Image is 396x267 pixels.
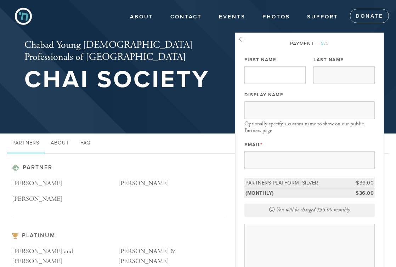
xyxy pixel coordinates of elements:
span: This field is required. [260,142,263,148]
a: Contact [165,10,207,24]
td: (monthly) [244,188,343,198]
label: Last Name [313,57,344,63]
a: Donate [350,9,389,23]
p: [PERSON_NAME] & [PERSON_NAME] [118,246,225,267]
td: $36.00 [343,178,375,188]
a: Events [214,10,251,24]
a: FAQ [75,133,96,153]
a: About [45,133,75,153]
div: You will be charged $36.00 monthly [244,204,375,217]
h3: Partner [12,164,225,171]
span: /2 [317,41,329,47]
td: $36.00 [343,188,375,198]
h2: Chabad Young [DEMOGRAPHIC_DATA] Professionals of [GEOGRAPHIC_DATA] [24,39,212,63]
a: Support [302,10,344,24]
img: CYP%20Icon-02.png [11,4,36,29]
a: Photos [257,10,295,24]
label: Email [244,142,262,148]
h1: Chai Society [24,68,212,91]
span: [PERSON_NAME] [12,195,63,203]
label: Display Name [244,92,283,98]
img: pp-gold.svg [12,233,18,239]
a: About [125,10,159,24]
img: pp-platinum.svg [12,164,19,171]
div: Optionally specify a custom name to show on our public Partners page [244,121,375,134]
div: Payment [244,40,375,47]
label: First Name [244,57,276,63]
h3: Platinum [12,232,225,239]
a: Partners [7,133,45,153]
p: [PERSON_NAME] [118,178,225,189]
span: 2 [321,41,324,47]
span: [PERSON_NAME] [12,179,63,187]
td: Partners Platform: Silver: [244,178,343,188]
p: [PERSON_NAME] and [PERSON_NAME] [12,246,118,267]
